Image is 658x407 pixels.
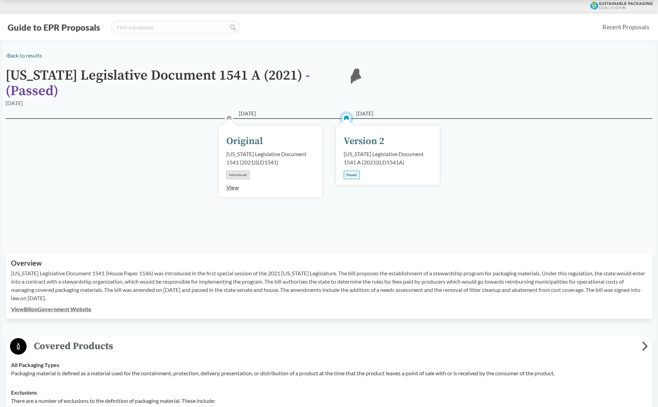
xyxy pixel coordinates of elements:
[11,362,59,368] strong: All Packaging Types
[344,134,384,149] div: Version 2
[111,20,240,34] input: Find a proposal
[6,67,310,100] span: - ( Passed )
[11,259,647,267] h2: Overview
[6,52,42,59] a: ‹Back to results
[6,99,23,107] div: [DATE]
[11,306,91,312] a: ViewBillonGovernment Website
[6,68,337,99] h1: [US_STATE] Legislative Document 1541 A (2021)
[226,150,315,166] div: [US_STATE] Legislative Document 1541 (2021) ( LD1541 )
[599,19,652,35] a: Recent Proposals
[226,184,239,191] a: View
[6,22,102,33] button: Guide to EPR Proposals
[11,269,647,302] p: [US_STATE] Legislative Document 1541 (House Paper 1146) was introduced in the first special sessi...
[11,397,647,405] p: There are a number of exclusions to the definition of packaging material. These include:
[344,171,360,179] div: Passed
[356,109,373,118] span: [DATE]
[239,109,256,118] span: [DATE]
[11,369,647,377] p: Packaging material is defined as a material used for the containment, protection, delivery, prese...
[27,338,642,354] span: Covered Products
[226,171,250,179] div: Introduced
[344,150,432,166] div: [US_STATE] Legislative Document 1541 A (2021) ( LD1541A )
[11,389,37,396] strong: Exclusions
[226,134,263,149] div: Original
[8,338,650,355] button: Covered Products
